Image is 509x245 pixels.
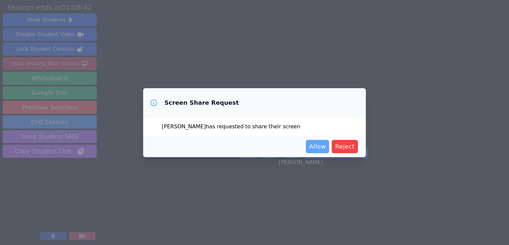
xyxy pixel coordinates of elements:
[332,140,358,153] button: Reject
[164,99,239,107] h3: Screen Share Request
[309,142,326,151] span: Allow
[335,142,355,151] span: Reject
[143,117,366,136] div: [PERSON_NAME] has requested to share their screen
[306,140,329,153] button: Allow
